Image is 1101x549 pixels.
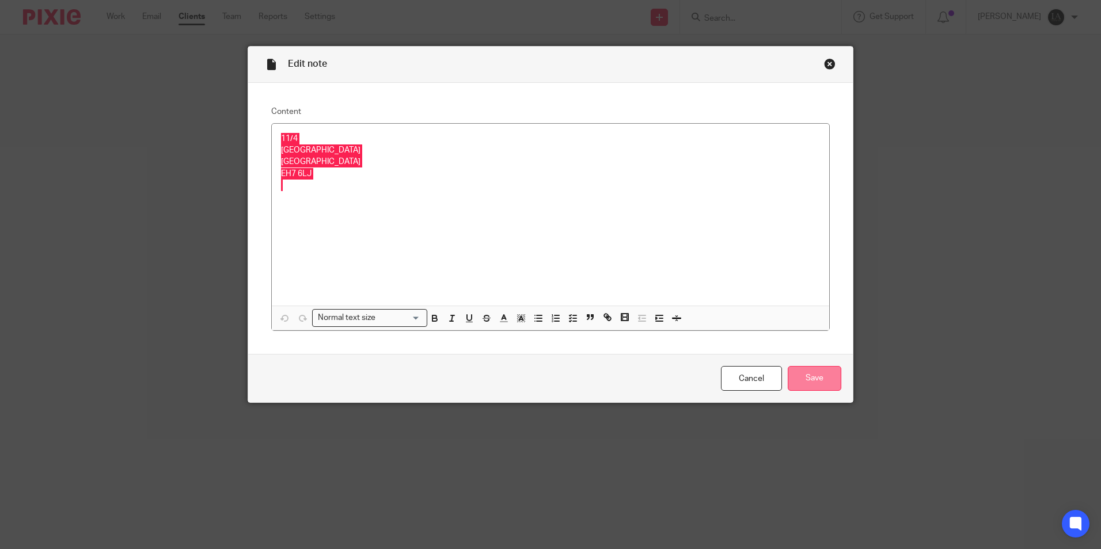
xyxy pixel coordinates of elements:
div: Search for option [312,309,427,327]
input: Save [788,366,841,391]
p: [GEOGRAPHIC_DATA] [281,156,820,167]
p: 11/4 [281,133,820,144]
label: Content [271,106,830,117]
div: Close this dialog window [824,58,836,70]
span: Edit note [288,59,327,68]
p: EH7 6LJ [281,168,820,180]
a: Cancel [721,366,782,391]
span: Normal text size [315,312,378,324]
p: [GEOGRAPHIC_DATA] [281,144,820,156]
input: Search for option [379,312,420,324]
